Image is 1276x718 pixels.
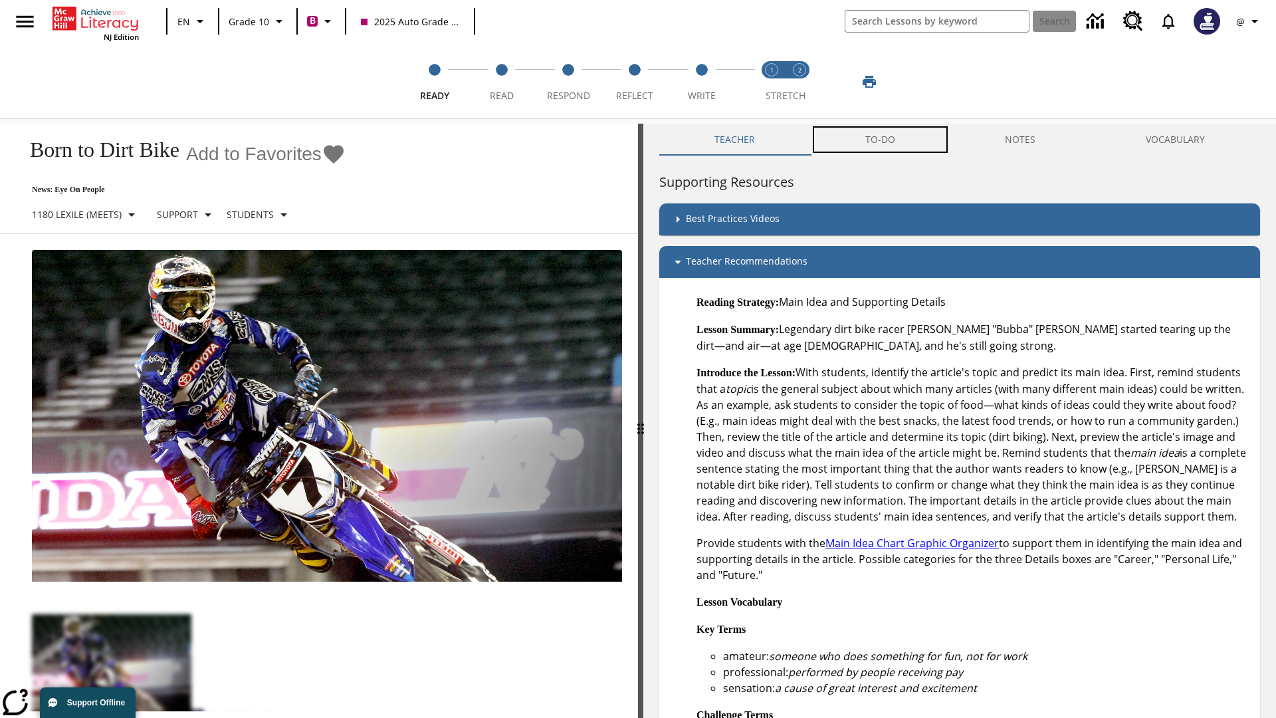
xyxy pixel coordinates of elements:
[1194,8,1220,35] img: Avatar
[1130,445,1180,460] em: main idea
[696,535,1249,583] p: Provide students with the to support them in identifying the main idea and supporting details in ...
[171,9,214,33] button: Language: EN, Select a language
[696,367,796,378] strong: Introduce the Lesson:
[659,246,1260,278] div: Teacher Recommendations
[53,4,139,42] div: Home
[221,203,297,227] button: Select Student
[186,144,322,165] span: Add to Favorites
[848,70,891,94] button: Print
[696,297,779,308] strong: Reading Strategy:
[688,89,716,102] span: Write
[420,89,449,102] span: Ready
[67,698,125,707] span: Support Offline
[798,66,801,74] text: 2
[686,254,807,270] p: Teacher Recommendations
[490,89,514,102] span: Read
[638,124,643,718] div: Press Enter or Spacebar and then press right and left arrow keys to move the slider
[696,624,746,635] strong: Key Terms
[643,124,1276,718] div: activity
[177,15,190,29] span: EN
[32,207,122,221] p: 1180 Lexile (Meets)
[463,45,540,118] button: Read step 2 of 5
[810,124,950,156] button: TO-DO
[696,324,779,335] strong: Lesson Summary:
[686,211,780,227] p: Best Practices Videos
[775,681,977,695] em: a cause of great interest and excitement
[104,32,139,42] span: NJ Edition
[596,45,673,118] button: Reflect step 4 of 5
[770,66,774,74] text: 1
[16,138,179,162] h1: Born to Dirt Bike
[32,250,622,582] img: Motocross racer James Stewart flies through the air on his dirt bike.
[659,203,1260,235] div: Best Practices Videos
[696,364,1249,525] p: With students, identify the article's topic and predict its main idea. First, remind students tha...
[1079,3,1115,40] a: Data Center
[223,9,292,33] button: Grade: Grade 10, Select a grade
[696,294,1249,310] p: Main Idea and Supporting Details
[788,665,963,679] em: performed by people receiving pay
[659,124,1260,156] div: Instructional Panel Tabs
[1091,124,1260,156] button: VOCABULARY
[157,207,198,221] p: Support
[723,664,1249,680] li: professional:
[27,203,145,227] button: Select Lexile, 1180 Lexile (Meets)
[186,142,346,166] button: Add to Favorites - Born to Dirt Bike
[229,15,269,29] span: Grade 10
[1115,3,1151,39] a: Resource Center, Will open in new tab
[659,124,810,156] button: Teacher
[530,45,607,118] button: Respond step 3 of 5
[780,45,819,118] button: Stretch Respond step 2 of 2
[723,680,1249,696] li: sensation:
[616,89,653,102] span: Reflect
[663,45,740,118] button: Write step 5 of 5
[40,687,136,718] button: Support Offline
[752,45,791,118] button: Stretch Read step 1 of 2
[723,648,1249,664] li: amateur:
[5,2,45,41] button: Open side menu
[152,203,221,227] button: Scaffolds, Support
[696,596,782,608] strong: Lesson Vocabulary
[1186,4,1228,39] button: Select a new avatar
[726,382,751,396] em: topic
[547,89,590,102] span: Respond
[1151,4,1186,39] a: Notifications
[361,15,459,29] span: 2025 Auto Grade 10
[302,9,341,33] button: Boost Class color is violet red. Change class color
[769,649,1027,663] em: someone who does something for fun, not for work
[696,321,1249,354] p: Legendary dirt bike racer [PERSON_NAME] "Bubba" [PERSON_NAME] started tearing up the dirt—and air...
[825,536,999,550] a: Main Idea Chart Graphic Organizer
[1228,9,1271,33] button: Profile/Settings
[310,13,316,29] span: B
[396,45,473,118] button: Ready step 1 of 5
[1236,15,1245,29] span: @
[845,11,1029,32] input: search field
[950,124,1091,156] button: NOTES
[16,185,346,195] p: News: Eye On People
[766,89,805,102] span: STRETCH
[659,172,1260,193] h6: Supporting Resources
[227,207,274,221] p: Students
